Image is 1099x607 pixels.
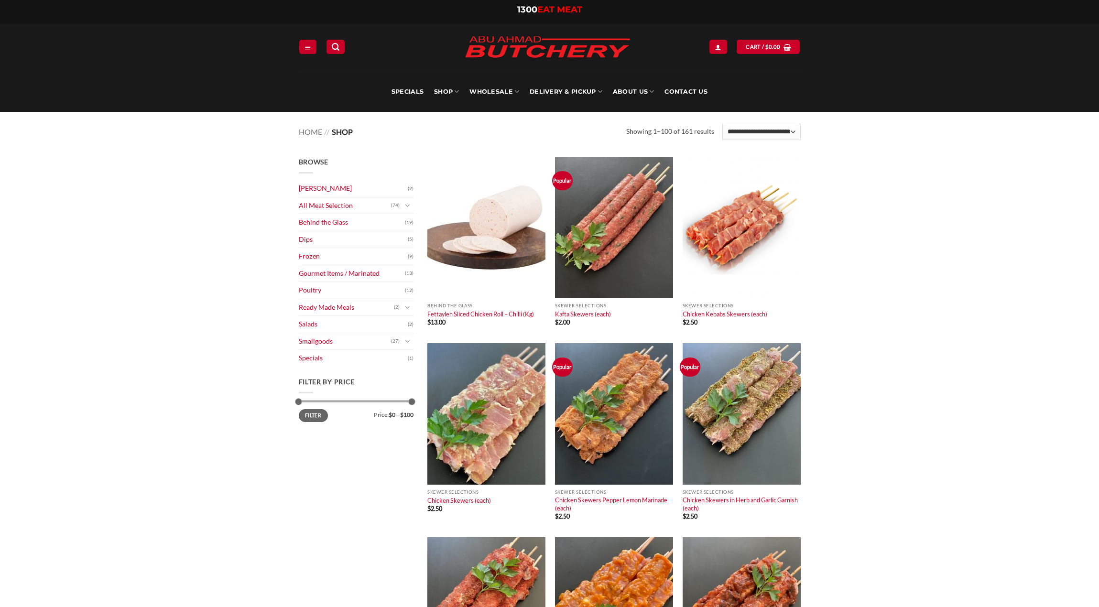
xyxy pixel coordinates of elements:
a: About Us [613,72,654,112]
bdi: 2.50 [427,505,442,512]
a: Specials [392,72,424,112]
bdi: 0.00 [765,43,781,50]
a: Kafta Skewers (each) [555,310,611,318]
img: Chicken Kebabs Skewers [683,157,801,298]
span: (2) [408,317,413,332]
img: Fettayleh Sliced Chicken Roll - Chilli (Kg) [427,157,545,298]
a: Specials [299,350,408,367]
span: (2) [408,182,413,196]
button: Toggle [402,200,413,211]
p: Skewer Selections [683,303,801,308]
bdi: 2.50 [683,318,697,326]
span: (74) [391,198,400,213]
bdi: 13.00 [427,318,446,326]
a: Smallgoods [299,333,391,350]
img: Chicken Skewers [427,343,545,485]
span: (1) [408,351,413,366]
span: (19) [405,216,413,230]
span: (13) [405,266,413,281]
span: EAT MEAT [537,4,582,15]
span: (9) [408,249,413,264]
a: Fettayleh Sliced Chicken Roll – Chilli (Kg) [427,310,534,318]
p: Skewer Selections [555,489,673,495]
a: View cart [737,40,800,54]
span: $ [555,512,558,520]
a: Search [326,40,345,54]
img: Chicken_Skewers_in_Herb_and_Garlic_Garnish [683,343,801,485]
a: Chicken Skewers Pepper Lemon Marinade (each) [555,496,673,512]
span: Cart / [746,43,780,51]
span: Shop [332,127,353,136]
a: Dips [299,231,408,248]
a: SHOP [434,72,459,112]
a: Ready Made Meals [299,299,394,316]
p: Showing 1–100 of 161 results [626,126,714,137]
a: Chicken Skewers (each) [427,497,491,504]
a: All Meat Selection [299,197,391,214]
bdi: 2.00 [555,318,570,326]
a: 1300EAT MEAT [517,4,582,15]
button: Toggle [402,302,413,313]
div: Price: — [299,409,413,418]
a: Contact Us [664,72,707,112]
a: Poultry [299,282,405,299]
a: Gourmet Items / Marinated [299,265,405,282]
a: Delivery & Pickup [530,72,602,112]
button: Toggle [402,336,413,347]
button: Filter [299,409,328,422]
p: Skewer Selections [555,303,673,308]
img: Chicken_Skewers_Pepper_Lemon_Marinade [555,343,673,485]
span: $ [683,318,686,326]
span: 1300 [517,4,537,15]
span: Browse [299,158,328,166]
img: Kafta Skewers [555,157,673,298]
a: Home [299,127,322,136]
bdi: 2.50 [555,512,570,520]
span: (5) [408,232,413,247]
span: $ [683,512,686,520]
p: Skewer Selections [683,489,801,495]
span: $ [427,505,431,512]
span: Filter by price [299,378,355,386]
bdi: 2.50 [683,512,697,520]
a: Behind the Glass [299,214,405,231]
a: Login [709,40,727,54]
span: $ [427,318,431,326]
a: Menu [299,40,316,54]
span: $ [555,318,558,326]
a: Wholesale [469,72,519,112]
span: $0 [389,411,395,418]
span: $ [765,43,769,51]
p: Skewer Selections [427,489,545,495]
img: Abu Ahmad Butchery [457,30,638,66]
span: $100 [400,411,413,418]
a: Frozen [299,248,408,265]
a: Salads [299,316,408,333]
span: (27) [391,334,400,348]
span: // [324,127,329,136]
a: Chicken Kebabs Skewers (each) [683,310,767,318]
a: Chicken Skewers in Herb and Garlic Garnish (each) [683,496,801,512]
a: [PERSON_NAME] [299,180,408,197]
select: Shop order [722,124,800,140]
p: Behind the Glass [427,303,545,308]
span: (2) [394,300,400,314]
span: (12) [405,283,413,298]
